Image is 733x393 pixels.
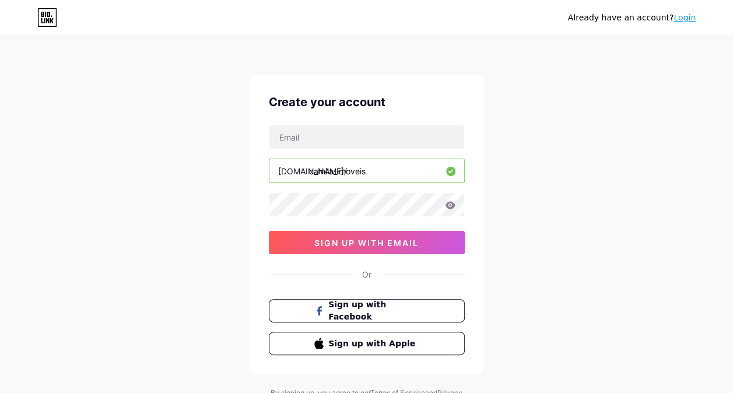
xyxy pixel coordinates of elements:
button: Sign up with Apple [269,332,465,355]
div: Or [362,268,371,280]
span: Sign up with Facebook [328,299,419,323]
button: sign up with email [269,231,465,254]
input: Email [269,125,464,149]
button: Sign up with Facebook [269,299,465,322]
input: username [269,159,464,183]
div: Already have an account? [568,12,696,24]
div: Create your account [269,93,465,111]
span: sign up with email [314,238,419,248]
div: [DOMAIN_NAME]/ [278,165,347,177]
a: Login [674,13,696,22]
span: Sign up with Apple [328,338,419,350]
